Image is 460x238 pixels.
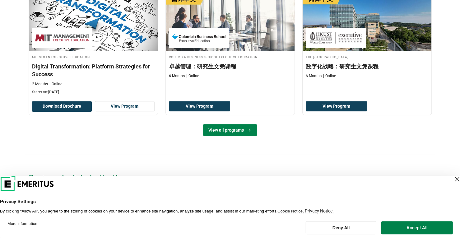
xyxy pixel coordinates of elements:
[169,73,185,79] p: 6 Months
[323,73,336,79] p: Online
[95,101,155,112] a: View Program
[49,81,62,86] p: Online
[32,81,48,86] p: 2 Months
[306,73,322,79] p: 6 Months
[169,54,291,59] h4: Columbia Business School Executive Education
[203,124,257,136] a: View all programs
[186,73,199,79] p: Online
[32,90,155,95] p: Starts on:
[309,31,363,45] img: The Hong Kong University of Science and Technology
[35,31,89,45] img: MIT Sloan Executive Education
[32,54,155,59] h4: MIT Sloan Executive Education
[32,63,155,78] h3: Digital Transformation: Platform Strategies for Success
[29,174,432,181] p: Elevate your C-suite leadership with
[169,101,230,112] a: View Program
[169,63,291,70] h3: 卓越管理：研究生文凭课程
[48,90,59,94] span: [DATE]
[306,63,428,70] h3: 数字化战略：研究生文凭课程
[306,101,367,112] a: View Program
[32,101,92,112] button: Download Brochure
[306,54,428,59] h4: The [GEOGRAPHIC_DATA]
[172,31,226,45] img: Columbia Business School Executive Education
